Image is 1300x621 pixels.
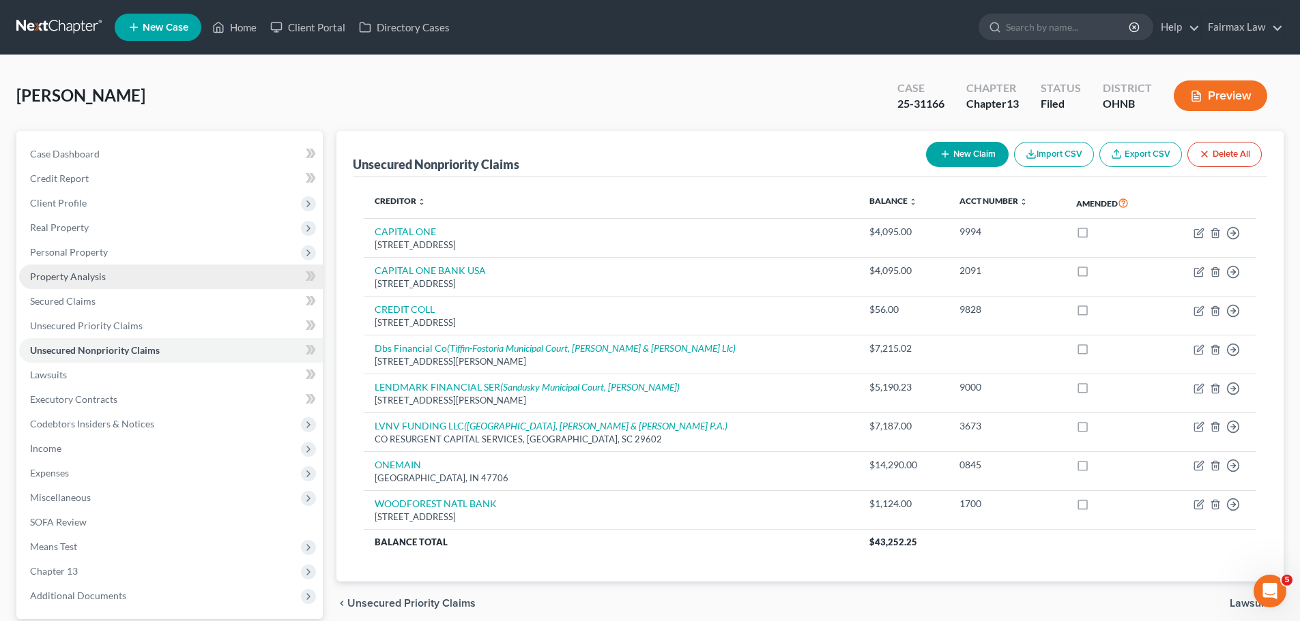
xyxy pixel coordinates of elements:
[375,472,848,485] div: [GEOGRAPHIC_DATA], IN 47706
[30,246,108,258] span: Personal Property
[375,381,680,393] a: LENDMARK FINANCIAL SER(Sandusky Municipal Court, [PERSON_NAME])
[19,363,323,387] a: Lawsuits
[30,369,67,380] span: Lawsuits
[30,467,69,479] span: Expenses
[869,264,938,277] div: $4,095.00
[959,497,1054,511] div: 1700
[1065,187,1161,219] th: Amended
[19,387,323,412] a: Executory Contracts
[375,303,435,315] a: CREDIT COLL
[959,419,1054,433] div: 3673
[959,264,1054,277] div: 2091
[19,510,323,534] a: SOFA Review
[30,442,61,454] span: Income
[30,393,117,405] span: Executory Contracts
[353,156,519,172] div: Unsecured Nonpriority Claims
[30,148,100,160] span: Case Dashboard
[1187,142,1262,167] button: Delete All
[1201,15,1283,40] a: Fairmax Law
[19,338,323,363] a: Unsecured Nonpriority Claims
[30,320,143,331] span: Unsecured Priority Claims
[205,15,263,40] a: Home
[375,511,848,524] div: [STREET_ADDRESS]
[30,271,106,282] span: Property Analysis
[19,289,323,314] a: Secured Claims
[30,541,77,552] span: Means Test
[1230,598,1284,609] button: Lawsuits chevron_right
[143,22,188,33] span: New Case
[30,565,78,577] span: Chapter 13
[375,355,848,368] div: [STREET_ADDRESS][PERSON_NAME]
[959,380,1054,394] div: 9000
[375,433,848,446] div: CO RESURGENT CAPITAL SERVICES, [GEOGRAPHIC_DATA], SC 29602
[375,264,486,276] a: CAPITAL ONE BANK USA
[375,316,848,329] div: [STREET_ADDRESS]
[1282,575,1292,586] span: 5
[500,381,680,393] i: (Sandusky Municipal Court, [PERSON_NAME])
[447,342,736,354] i: (Tiffin-Fostoria Municipal Court, [PERSON_NAME] & [PERSON_NAME] Llc)
[959,458,1054,472] div: 0845
[364,530,858,554] th: Balance Total
[897,96,944,112] div: 25-31166
[869,536,917,547] span: $43,252.25
[375,394,848,407] div: [STREET_ADDRESS][PERSON_NAME]
[30,172,89,184] span: Credit Report
[336,598,476,609] button: chevron_left Unsecured Priority Claims
[869,196,917,206] a: Balance unfold_more
[418,198,426,206] i: unfold_more
[909,198,917,206] i: unfold_more
[1103,80,1152,96] div: District
[1230,598,1273,609] span: Lawsuits
[375,420,727,431] a: LVNV FUNDING LLC([GEOGRAPHIC_DATA], [PERSON_NAME] & [PERSON_NAME] P.A.)
[869,419,938,433] div: $7,187.00
[966,96,1019,112] div: Chapter
[352,15,457,40] a: Directory Cases
[263,15,352,40] a: Client Portal
[1099,142,1182,167] a: Export CSV
[464,420,727,431] i: ([GEOGRAPHIC_DATA], [PERSON_NAME] & [PERSON_NAME] P.A.)
[375,498,497,509] a: WOODFOREST NATL BANK
[1254,575,1286,607] iframe: Intercom live chat
[869,497,938,511] div: $1,124.00
[869,458,938,472] div: $14,290.00
[19,142,323,166] a: Case Dashboard
[375,342,736,354] a: Dbs Financial Co(Tiffin-Fostoria Municipal Court, [PERSON_NAME] & [PERSON_NAME] Llc)
[375,196,426,206] a: Creditor unfold_more
[30,197,87,209] span: Client Profile
[959,225,1054,239] div: 9994
[30,590,126,601] span: Additional Documents
[19,264,323,289] a: Property Analysis
[347,598,476,609] span: Unsecured Priority Claims
[30,491,91,503] span: Miscellaneous
[966,80,1019,96] div: Chapter
[30,295,96,307] span: Secured Claims
[375,239,848,252] div: [STREET_ADDRESS]
[30,222,89,233] span: Real Property
[375,459,421,470] a: ONEMAIN
[869,342,938,355] div: $7,215.02
[869,303,938,316] div: $56.00
[1014,142,1094,167] button: Import CSV
[19,314,323,338] a: Unsecured Priority Claims
[30,418,154,429] span: Codebtors Insiders & Notices
[926,142,1009,167] button: New Claim
[1154,15,1200,40] a: Help
[375,226,436,237] a: CAPITAL ONE
[19,166,323,191] a: Credit Report
[959,303,1054,316] div: 9828
[375,277,848,290] div: [STREET_ADDRESS]
[1103,96,1152,112] div: OHNB
[1174,80,1267,111] button: Preview
[1006,14,1131,40] input: Search by name...
[30,516,87,528] span: SOFA Review
[1007,97,1019,110] span: 13
[30,344,160,356] span: Unsecured Nonpriority Claims
[336,598,347,609] i: chevron_left
[1020,198,1028,206] i: unfold_more
[897,80,944,96] div: Case
[1041,96,1081,112] div: Filed
[1041,80,1081,96] div: Status
[869,225,938,239] div: $4,095.00
[869,380,938,394] div: $5,190.23
[959,196,1028,206] a: Acct Number unfold_more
